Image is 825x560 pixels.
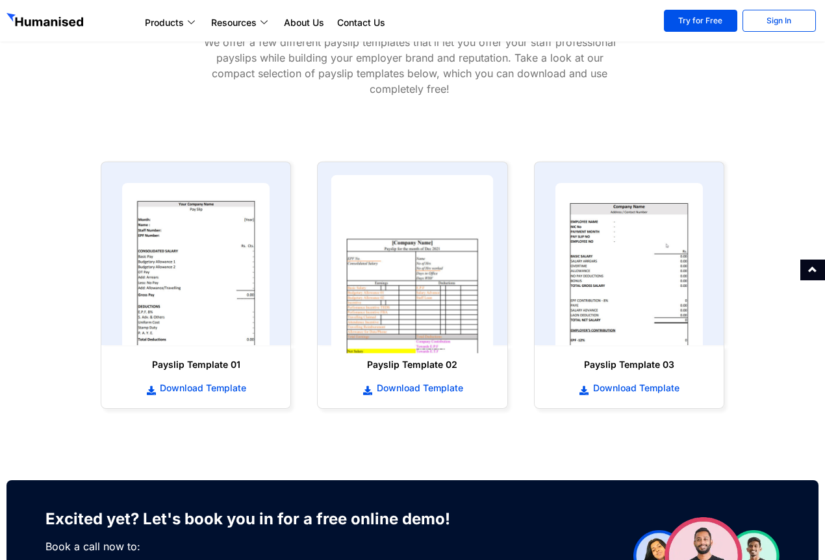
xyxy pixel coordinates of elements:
h6: Payslip Template 02 [331,358,494,371]
img: payslip template [555,183,703,345]
a: About Us [277,15,331,30]
a: Contact Us [331,15,392,30]
a: Resources [205,15,277,30]
p: Book a call now to: [45,539,471,554]
h3: Excited yet? Let's book you in for a free online demo! [45,506,471,532]
a: Sign In [742,10,816,32]
img: payslip template [331,175,494,354]
span: Download Template [590,382,679,395]
a: Products [138,15,205,30]
a: Download Template [114,381,277,395]
p: We offer a few different payslip templates that’ll let you offer your staff professional payslips... [196,34,624,97]
span: Download Template [374,382,463,395]
img: payslip template [122,183,270,345]
span: Download Template [157,382,246,395]
a: Download Template [548,381,711,395]
a: Try for Free [664,10,737,32]
img: GetHumanised Logo [6,13,86,30]
h6: Payslip Template 01 [114,358,277,371]
h6: Payslip Template 03 [548,358,711,371]
a: Download Template [331,381,494,395]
